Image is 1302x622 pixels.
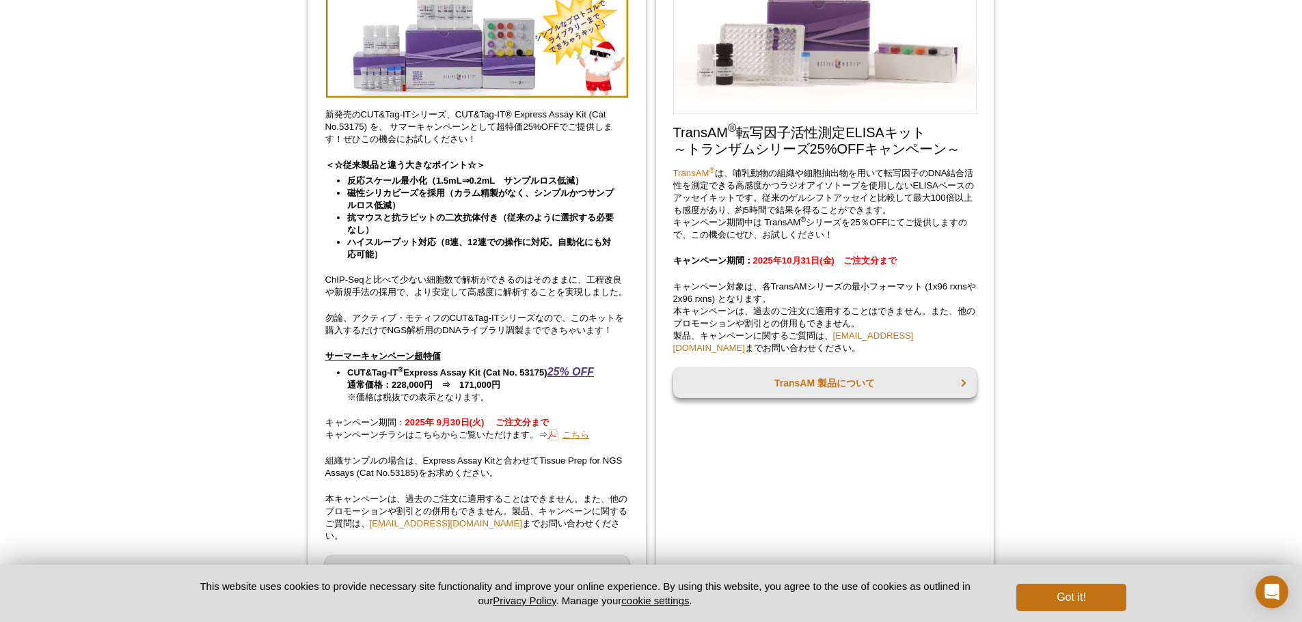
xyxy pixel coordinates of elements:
[347,175,584,186] strong: 反応スケール最小化（1.5mL⇒0.2mL サンプルロス低減）
[325,351,441,361] u: サーマーキャンペーン超特価
[728,122,736,135] sup: ®
[325,160,485,170] strong: ＜☆従来製品と違う大きなポイント☆＞
[1016,584,1126,611] button: Got it!
[673,281,977,354] p: キャンペーン対象は、各TransAMシリーズの最小フォーマット (1x96 rxnsや2x96 rxns) となります。 本キャンペーンは、過去のご注文に適用することはできません。また、他のプロ...
[325,416,629,441] p: キャンペーン期間： キャンペーンチラシはこちらからご覧いただけます。⇒
[673,168,715,178] a: TransAM®
[325,455,629,479] p: 組織サンプルの場合は、Express Assay Kitと合わせてTissue Prep for NGS Assays (Cat No.53185)をお求めください。
[370,518,523,528] a: [EMAIL_ADDRESS][DOMAIN_NAME]
[347,366,615,404] li: ※価格は税抜での表示となります。
[673,330,914,353] a: [EMAIL_ADDRESS][DOMAIN_NAME]
[709,166,715,174] sup: ®
[325,493,629,542] p: 本キャンペーンは、過去のご注文に適用することはできません。また、他のプロモーションや割引との併用もできません。製品、キャンペーンに関するご質問は、 までお問い合わせください。
[405,417,549,427] strong: 2025年 9月30日(火) ご注文分まで
[753,255,897,266] span: 2025年10月31日(金) ご注文分まで
[325,556,629,586] a: CUT&Tag-IT Express Assay Kit
[673,167,977,241] p: は、哺乳動物の組織や細胞抽出物を用いて転写因子のDNA結合活性を測定できる高感度かつラジオアイソトープを使用しないELISAベースのアッセイキットです。従来のゲルシフトアッセイと比較して最大10...
[493,595,556,606] a: Privacy Policy
[347,237,611,259] strong: ハイスループット対応（8連、12連での操作に対応。自動化にも対応可能）
[800,215,806,223] sup: ®
[347,188,614,210] strong: 磁性シリカビーズを採用（カラム精製がなく、シンプルかつサンプルロス低減）
[673,368,977,398] a: TransAM 製品について
[325,109,629,145] p: 新発売のCUT&Tag-ITシリーズ、CUT&Tag-IT® Express Assay Kit (Cat No.53175) を、 サマーキャンペーンとして超特価25%OFFでご提供します！ぜ...
[547,366,594,378] em: 25% OFF
[325,312,629,337] p: 勿論、アクティブ・モティフのCUT&Tag-ITシリーズなので、このキットを購入するだけでNGS解析用のDNAライブラリ調製までできちゃいます！
[1256,576,1288,608] div: Open Intercom Messenger
[547,428,589,441] a: こちら
[398,365,403,373] sup: ®
[673,255,897,266] strong: キャンペーン期間：
[325,274,629,298] p: ChIP-Seqと比べて少ない細胞数で解析ができるのはそのままに、工程改良や新規手法の採用で、より安定して高感度に解析することを実現しました。
[347,212,614,235] strong: 抗マウスと抗ラビットの二次抗体付き（従来のように選択する必要なし）
[621,595,689,606] button: cookie settings
[347,367,594,390] strong: CUT&Tag-IT Express Assay Kit (Cat No. 53175) 通常価格：228,000円 ⇒ 171,000円
[673,124,977,157] h2: TransAM 転写因子活性測定ELISAキット ～トランザムシリーズ25%OFFキャンペーン～
[176,579,994,608] p: This website uses cookies to provide necessary site functionality and improve your online experie...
